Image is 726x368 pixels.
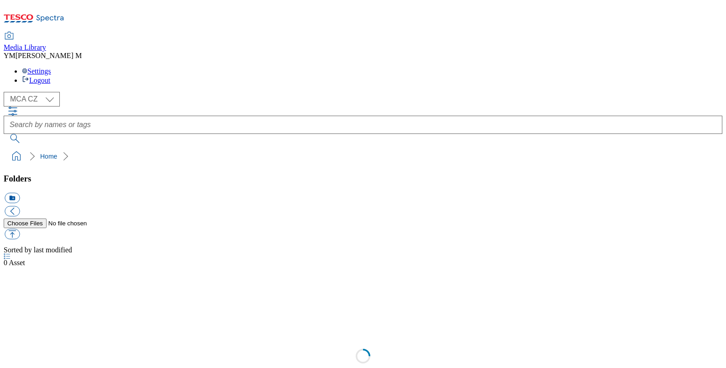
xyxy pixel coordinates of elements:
[22,67,51,75] a: Settings
[4,259,9,267] span: 0
[4,52,16,59] span: YM
[4,148,722,165] nav: breadcrumb
[40,153,57,160] a: Home
[4,116,722,134] input: Search by names or tags
[4,174,722,184] h3: Folders
[22,76,50,84] a: Logout
[4,246,72,254] span: Sorted by last modified
[4,43,46,51] span: Media Library
[16,52,82,59] span: [PERSON_NAME] M
[4,259,25,267] span: Asset
[9,149,24,164] a: home
[4,32,46,52] a: Media Library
